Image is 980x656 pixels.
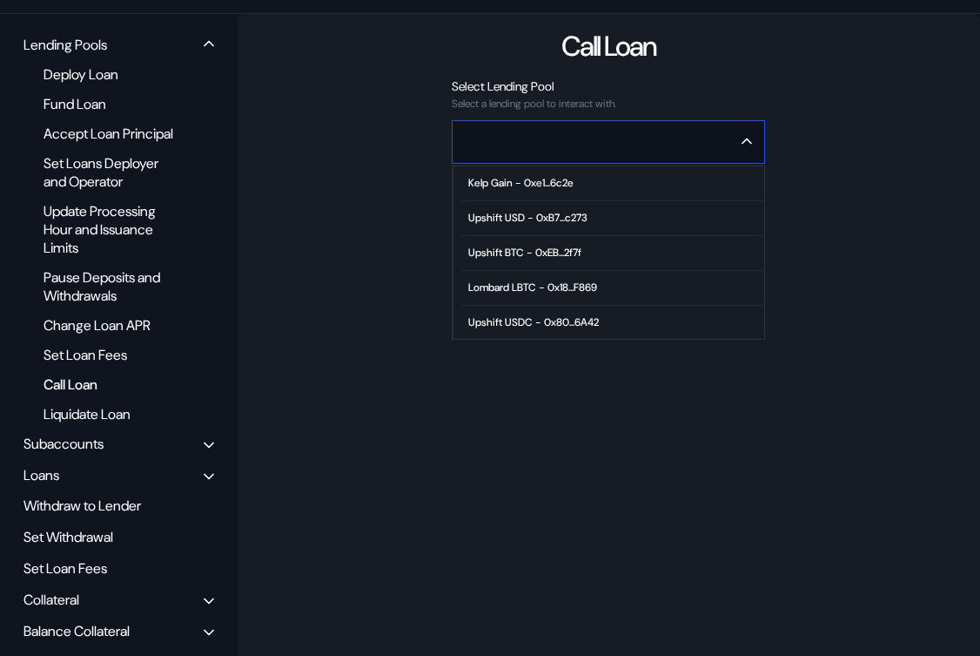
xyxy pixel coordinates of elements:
button: Lombard LBTC - 0x18...F869 [453,271,764,306]
div: Lombard LBTC - 0x18...F869 [468,281,597,294]
div: Set Withdrawal [17,524,220,551]
div: Set Loan Fees [17,555,220,582]
div: Set Loans Deployer and Operator [35,152,192,193]
div: Liquidate Loan [35,402,192,426]
button: Upshift USDC - 0x80...6A42 [453,306,764,341]
div: Call Loan [561,28,656,64]
div: Withdraw to Lender [17,492,220,519]
div: Subaccounts [23,435,104,453]
div: Upshift BTC - 0xEB...2f7f [468,247,581,259]
div: Select Lending Pool [452,78,765,94]
div: Change Loan APR [35,314,192,337]
button: Upshift USD - 0xB7...c273 [453,201,764,236]
button: Upshift BTC - 0xEB...2f7f [453,236,764,271]
div: Deploy Loan [35,63,192,86]
button: Kelp Gain - 0xe1...6c2e [453,166,764,201]
div: Upshift USDC - 0x80...6A42 [468,316,599,328]
div: Fund Loan [35,92,192,116]
div: Update Processing Hour and Issuance Limits [35,200,192,260]
div: Accept Loan Principal [35,122,192,145]
div: Kelp Gain - 0xe1...6c2e [468,177,574,189]
div: Lending Pools [23,36,107,54]
div: Call Loan [35,373,192,396]
div: Pause Deposits and Withdrawals [35,266,192,308]
div: Upshift USD - 0xB7...c273 [468,212,587,224]
button: Close menu [452,120,765,164]
div: Set Loan Fees [35,343,192,367]
div: Loans [23,466,59,484]
div: Select a lending pool to interact with. [452,98,765,110]
div: Balance Collateral [23,622,130,640]
div: Collateral [23,591,79,609]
